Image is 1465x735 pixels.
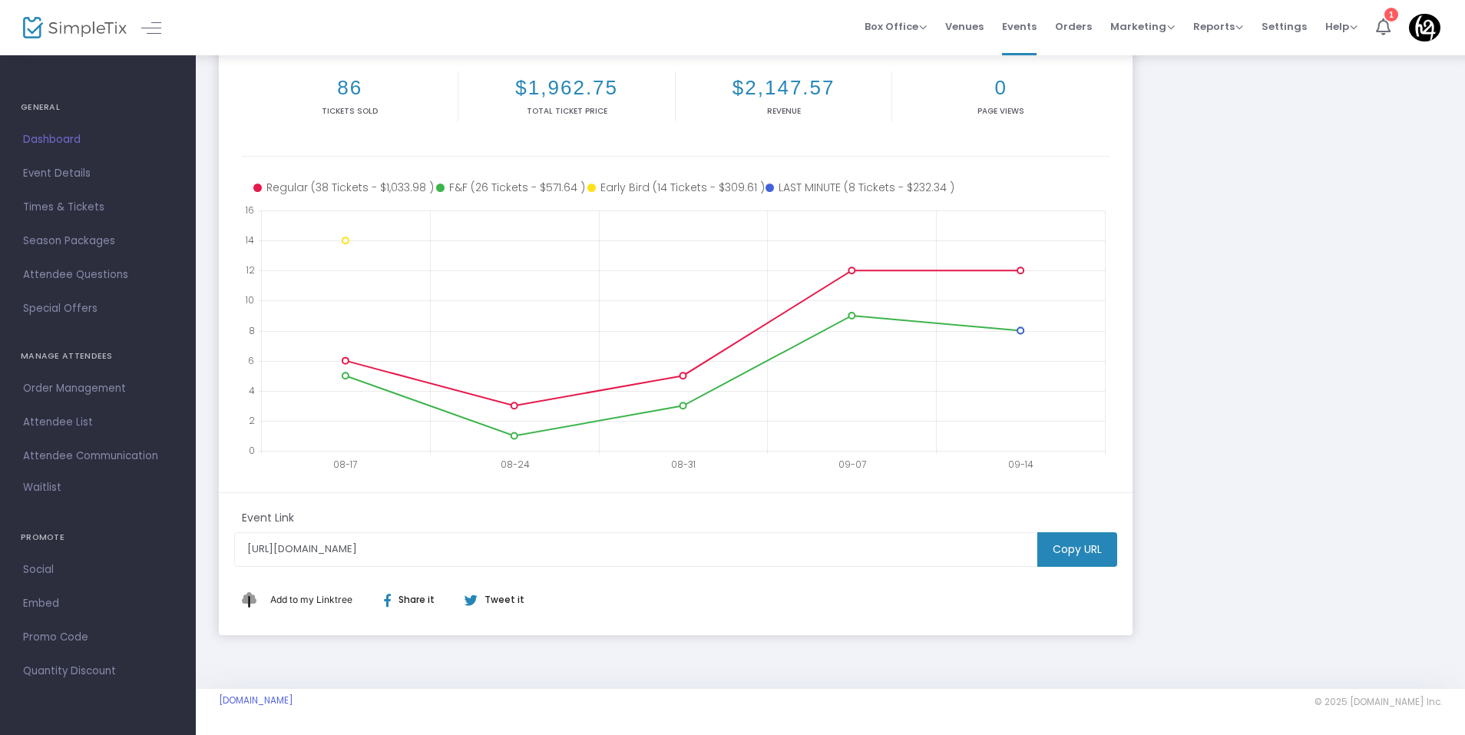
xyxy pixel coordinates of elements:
span: Settings [1262,7,1307,46]
div: Share it [369,593,464,607]
text: 08-17 [333,458,357,471]
span: Help [1325,19,1358,34]
h4: PROMOTE [21,522,175,553]
p: Page Views [895,105,1106,117]
span: Events [1002,7,1037,46]
p: Tickets sold [245,105,455,117]
span: Reports [1193,19,1243,34]
span: Promo Code [23,627,173,647]
span: Attendee Communication [23,446,173,466]
span: Attendee Questions [23,265,173,285]
h2: $2,147.57 [679,76,888,100]
text: 4 [249,383,255,396]
a: [DOMAIN_NAME] [219,694,293,707]
text: 0 [249,444,255,457]
button: Add This to My Linktree [266,581,356,618]
span: Times & Tickets [23,197,173,217]
span: Add to my Linktree [270,594,352,605]
text: 2 [249,413,255,426]
h4: MANAGE ATTENDEES [21,341,175,372]
span: Box Office [865,19,927,34]
text: 08-24 [501,458,530,471]
h2: 0 [895,76,1106,100]
span: © 2025 [DOMAIN_NAME] Inc. [1315,696,1442,708]
text: 16 [245,204,254,217]
text: 12 [246,263,255,276]
span: Embed [23,594,173,614]
span: Social [23,560,173,580]
span: Orders [1055,7,1092,46]
h4: GENERAL [21,92,175,123]
span: Attendee List [23,412,173,432]
span: Quantity Discount [23,661,173,681]
img: linktree [242,592,266,607]
m-panel-subtitle: Event Link [242,510,294,526]
text: 6 [248,353,254,366]
p: Total Ticket Price [461,105,671,117]
text: 10 [245,293,254,306]
p: Revenue [679,105,888,117]
text: 09-07 [838,458,866,471]
h2: 86 [245,76,455,100]
span: Waitlist [23,480,61,495]
text: 14 [245,233,254,247]
m-button: Copy URL [1037,532,1117,567]
span: Season Packages [23,231,173,251]
span: Event Details [23,164,173,184]
h2: $1,962.75 [461,76,671,100]
span: Special Offers [23,299,173,319]
div: Tweet it [449,593,532,607]
text: 8 [249,323,255,336]
text: 09-14 [1008,458,1033,471]
span: Dashboard [23,130,173,150]
text: 08-31 [671,458,696,471]
span: Venues [945,7,984,46]
span: Order Management [23,379,173,399]
div: 1 [1384,8,1398,22]
span: Marketing [1110,19,1175,34]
